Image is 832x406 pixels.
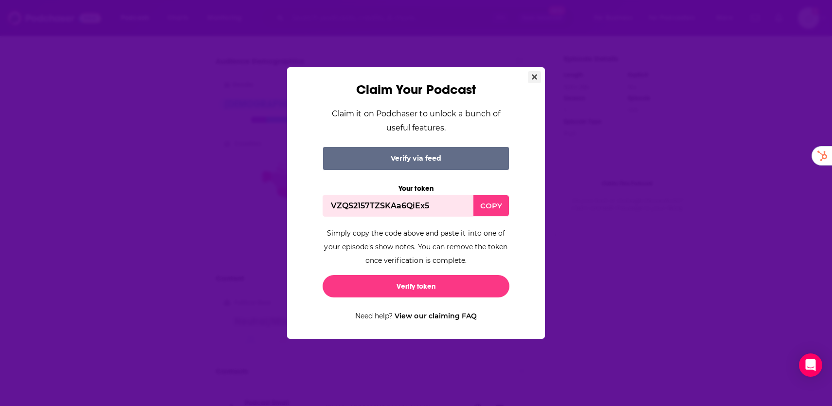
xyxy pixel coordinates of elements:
[323,226,509,267] p: Simply copy the code above and paste it into one of your episode's show notes. You can remove the...
[323,83,509,97] h3: Claim Your Podcast
[323,309,509,323] p: Need help?
[323,275,509,297] button: Verify token
[323,184,509,193] div: Your token
[395,312,477,320] a: View our claiming FAQ
[323,195,437,216] div: VZQS2157TZSKAa6QiEx5
[799,353,822,377] div: Open Intercom Messenger
[323,107,509,135] p: Claim it on Podchaser to unlock a bunch of useful features.
[473,195,509,216] div: COPY
[323,147,509,170] div: Verify via feed
[528,71,541,83] button: Close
